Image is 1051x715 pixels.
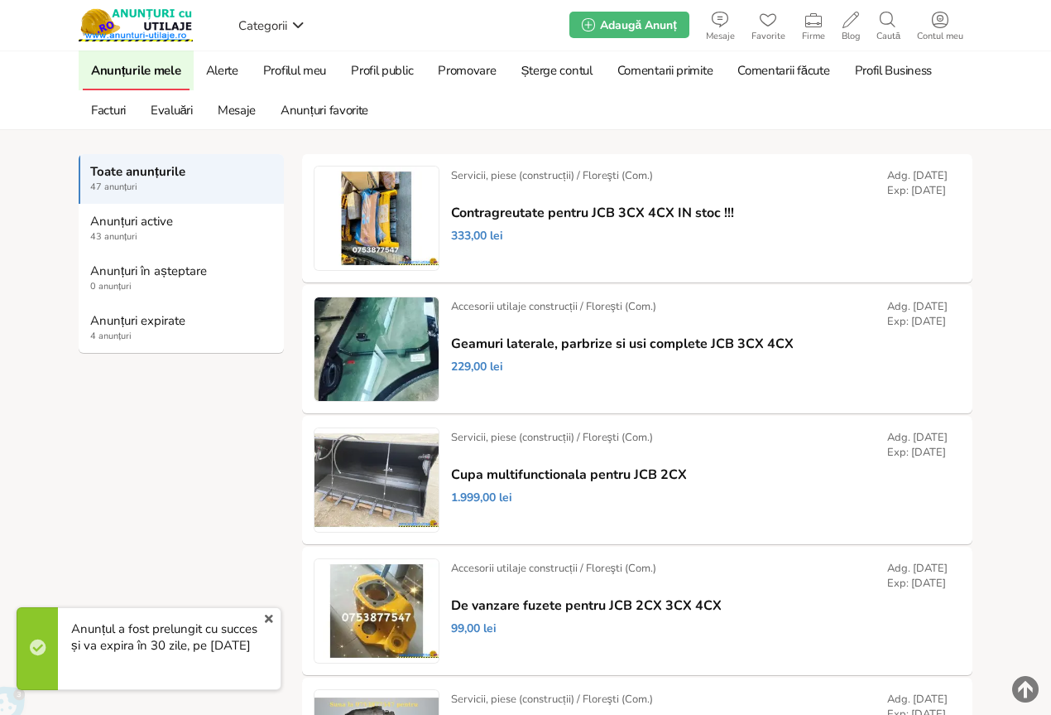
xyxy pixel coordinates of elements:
a: Facturi [83,90,134,130]
a: Evaluări [142,90,201,130]
img: Contragreutate pentru JCB 3CX 4CX IN stoc !!! [314,167,439,270]
div: Anunțul a fost prelungit cu succes și va expira în 30 zile, pe [DATE] [17,607,281,690]
a: Comentarii făcute [729,51,837,90]
strong: Anunțuri în așteptare [90,263,274,278]
div: Adg. [DATE] Exp: [DATE] [887,430,948,460]
a: Firme [794,8,833,41]
img: Anunturi-Utilaje.RO [79,8,193,41]
span: Contul meu [909,31,972,41]
a: Cupa multifunctionala pentru JCB 2CX [451,467,687,482]
span: Mesaje [698,31,743,41]
a: Anunțurile mele [83,51,190,90]
a: Anunțuri active 43 anunțuri [79,204,284,254]
a: De vanzare fuzete pentru JCB 2CX 3CX 4CX [451,598,722,613]
span: Blog [833,31,868,41]
a: Favorite [743,8,794,41]
span: Favorite [743,31,794,41]
a: Contragreutate pentru JCB 3CX 4CX IN stoc !!! [451,205,734,220]
a: Adaugă Anunț [569,12,689,38]
span: Categorii [238,17,287,34]
img: De vanzare fuzete pentru JCB 2CX 3CX 4CX [314,559,439,663]
span: Adaugă Anunț [600,17,676,33]
img: scroll-to-top.png [1012,676,1039,703]
strong: Toate anunțurile [90,164,274,179]
a: Promovare [430,51,504,90]
span: 43 anunțuri [90,230,274,244]
span: Caută [868,31,909,41]
div: Adg. [DATE] Exp: [DATE] [887,299,948,329]
div: Servicii, piese (construcții) / Floreşti (Com.) [451,168,653,183]
a: Caută [868,8,909,41]
a: x [258,609,280,629]
img: Geamuri laterale, parbrize si usi complete JCB 3CX 4CX [314,297,439,401]
a: Șterge contul [513,51,601,90]
a: Profil public [343,51,421,90]
div: Servicii, piese (construcții) / Floreşti (Com.) [451,430,653,445]
strong: Anunțuri expirate [90,313,274,328]
div: Adg. [DATE] Exp: [DATE] [887,561,948,591]
div: Accesorii utilaje construcții / Floreşti (Com.) [451,299,656,314]
a: Anunțuri favorite [272,90,377,130]
span: 333,00 lei [451,229,503,244]
span: 0 anunțuri [90,280,274,293]
span: 99,00 lei [451,621,497,636]
a: Comentarii primite [609,51,722,90]
a: Profilul meu [255,51,334,90]
a: Profil Business [847,51,941,90]
div: Accesorii utilaje construcții / Floreşti (Com.) [451,561,656,576]
a: Alerte [198,51,247,90]
a: Contul meu [909,8,972,41]
a: Mesaje [209,90,264,130]
span: 47 anunțuri [90,181,274,194]
a: Mesaje [698,8,743,41]
img: Cupa multifunctionala pentru JCB 2CX [314,428,439,532]
a: Anunțuri expirate 4 anunțuri [79,303,284,353]
span: 4 anunțuri [90,330,274,343]
span: Firme [794,31,833,41]
a: Geamuri laterale, parbrize si usi complete JCB 3CX 4CX [451,336,794,351]
a: Blog [833,8,868,41]
a: Toate anunțurile 47 anunțuri [79,154,284,204]
strong: Anunțuri active [90,214,274,229]
span: 229,00 lei [451,360,503,374]
div: Adg. [DATE] Exp: [DATE] [887,168,948,198]
a: Anunțuri în așteptare 0 anunțuri [79,254,284,303]
span: 3 [13,688,26,701]
span: 1.999,00 lei [451,490,512,505]
a: Categorii [234,12,309,37]
div: Servicii, piese (construcții) / Floreşti (Com.) [451,692,653,707]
